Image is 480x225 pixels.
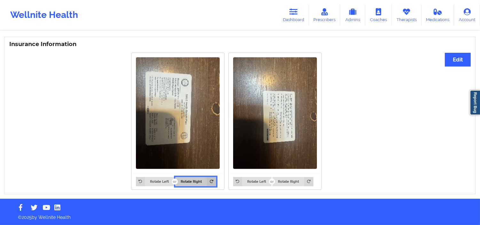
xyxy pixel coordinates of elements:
[470,90,480,115] a: Report Bug
[175,177,216,186] button: Rotate Right
[445,53,471,67] button: Edit
[233,177,271,186] button: Rotate Left
[454,4,480,26] a: Account
[392,4,421,26] a: Therapists
[272,177,313,186] button: Rotate Right
[340,4,365,26] a: Admins
[136,177,174,186] button: Rotate Left
[309,4,341,26] a: Prescribers
[421,4,454,26] a: Medications
[136,57,220,169] img: JEFFERY W LEGRAND
[233,57,317,169] img: JEFFERY W LEGRAND
[365,4,392,26] a: Coaches
[278,4,309,26] a: Dashboard
[13,210,467,221] p: © 2025 by Wellnite Health
[9,41,471,48] h3: Insurance Information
